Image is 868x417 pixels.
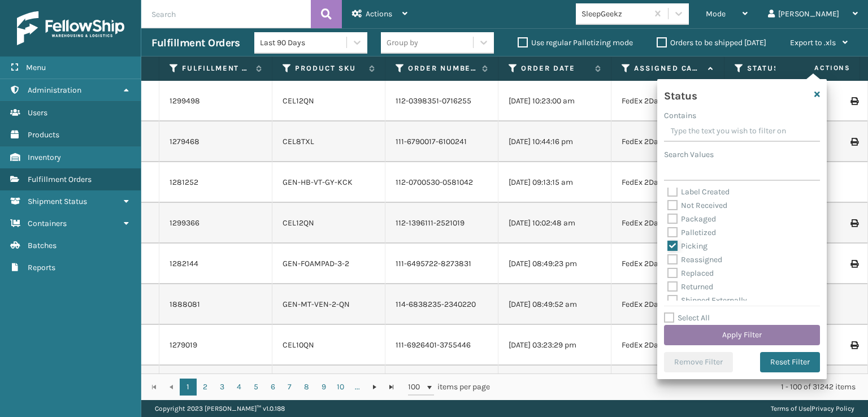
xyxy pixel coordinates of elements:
a: Go to the next page [366,379,383,396]
div: | [771,400,854,417]
td: FedEx 2Day [611,244,724,284]
label: Fulfillment Order Id [182,63,250,73]
span: Menu [26,63,46,72]
div: SleepGeekz [581,8,649,20]
span: Reports [28,263,55,272]
a: CEL10QN [283,340,314,350]
td: [DATE] 09:13:15 am [498,162,611,203]
a: 1279468 [170,136,199,147]
span: Administration [28,85,81,95]
td: 112-0398351-0716255 [385,81,498,121]
a: 5 [248,379,264,396]
td: 112-0700530-0581042 [385,162,498,203]
a: 3 [214,379,231,396]
label: Product SKU [295,63,363,73]
i: Print Label [850,138,857,146]
label: Order Number [408,63,476,73]
label: Use regular Palletizing mode [518,38,633,47]
label: Reassigned [667,255,722,264]
span: Products [28,130,59,140]
td: [DATE] 10:18:24 pm [498,366,611,406]
td: [DATE] 08:49:52 am [498,284,611,325]
td: FedEx 2Day [611,162,724,203]
input: Type the text you wish to filter on [664,121,820,142]
td: [DATE] 10:02:48 am [498,203,611,244]
button: Remove Filter [664,352,733,372]
td: 114-6838235-2340220 [385,284,498,325]
span: Shipment Status [28,197,87,206]
span: Containers [28,219,67,228]
label: Status [747,63,815,73]
td: FedEx 2Day [611,284,724,325]
a: 1281252 [170,177,198,188]
a: 1 [180,379,197,396]
td: FedEx 2Day [611,325,724,366]
label: Picking [667,241,708,251]
a: 1282144 [170,258,198,270]
a: 7 [281,379,298,396]
span: Actions [779,59,857,77]
div: Group by [387,37,418,49]
a: Go to the last page [383,379,400,396]
a: 10 [332,379,349,396]
td: FedEx 2Day [611,81,724,121]
a: 4 [231,379,248,396]
label: Order Date [521,63,589,73]
a: GEN-HB-VT-GY-KCK [283,177,353,187]
button: Reset Filter [760,352,820,372]
label: Palletized [667,228,716,237]
a: GEN-MT-VEN-2-QN [283,299,350,309]
td: [DATE] 10:23:00 am [498,81,611,121]
i: Print Label [850,219,857,227]
td: [DATE] 08:49:23 pm [498,244,611,284]
td: [DATE] 03:23:29 pm [498,325,611,366]
label: Orders to be shipped [DATE] [657,38,766,47]
span: Export to .xls [790,38,836,47]
td: 111-6790017-6100241 [385,121,498,162]
i: Print Label [850,97,857,105]
label: Packaged [667,214,716,224]
span: Batches [28,241,57,250]
a: 1279019 [170,340,197,351]
h4: Status [664,86,697,103]
td: FedEx 2Day [611,203,724,244]
span: Inventory [28,153,61,162]
button: Apply Filter [664,325,820,345]
a: 9 [315,379,332,396]
label: Assigned Carrier Service [634,63,702,73]
span: items per page [408,379,491,396]
label: Search Values [664,149,714,160]
td: 112-1741059-6039438 [385,366,498,406]
label: Not Received [667,201,727,210]
span: Users [28,108,47,118]
a: Privacy Policy [811,405,854,412]
a: 6 [264,379,281,396]
div: Last 90 Days [260,37,348,49]
a: ... [349,379,366,396]
span: Go to the next page [370,383,379,392]
h3: Fulfillment Orders [151,36,240,50]
a: Terms of Use [771,405,810,412]
label: Replaced [667,268,714,278]
a: CEL12QN [283,96,314,106]
a: 1888081 [170,299,200,310]
label: Select All [664,313,710,323]
span: 100 [408,381,425,393]
td: 112-1396111-2521019 [385,203,498,244]
a: GEN-FOAMPAD-3-2 [283,259,349,268]
a: 1299366 [170,218,199,229]
td: FedEx 2Day [611,366,724,406]
td: [DATE] 10:44:16 pm [498,121,611,162]
label: Returned [667,282,713,292]
img: logo [17,11,124,45]
span: Go to the last page [387,383,396,392]
label: Contains [664,110,696,121]
label: Label Created [667,187,730,197]
span: Actions [366,9,392,19]
label: Shipped Externally [667,296,747,305]
td: FedEx 2Day [611,121,724,162]
a: CEL8TXL [283,137,314,146]
span: Mode [706,9,726,19]
i: Print Label [850,341,857,349]
span: Fulfillment Orders [28,175,92,184]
